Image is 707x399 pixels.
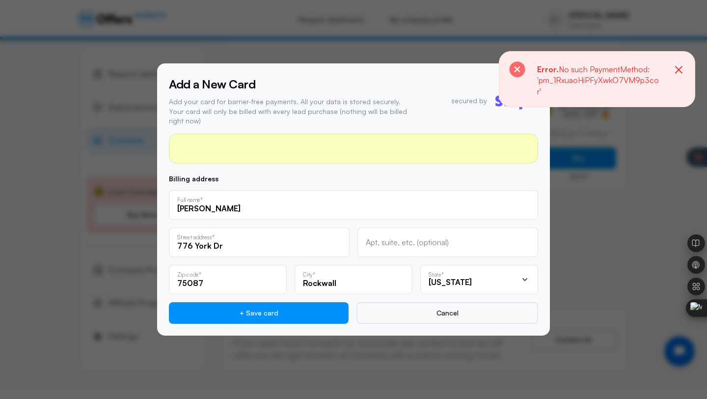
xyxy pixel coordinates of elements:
[177,197,200,202] p: Full name
[169,75,412,93] h5: Add a New Card
[451,96,487,106] p: secured by
[169,302,349,324] button: + Save card
[537,64,559,74] strong: Error.
[429,272,441,277] p: State
[8,8,38,38] button: Open chat widget
[356,302,538,324] button: Cancel
[169,175,538,182] p: Billing address
[429,277,472,287] span: [US_STATE]
[177,144,530,153] iframe: Secure card payment input frame
[177,272,199,277] p: Zip code
[177,234,212,240] p: Street address
[537,64,659,96] span: No such PaymentMethod: 'pm_1RxuaoHiPFyXwkO7VM9p3cor'
[169,97,412,126] p: Add your card for barrier-free payments. All your data is stored securely. Your card will only be...
[303,272,313,277] p: City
